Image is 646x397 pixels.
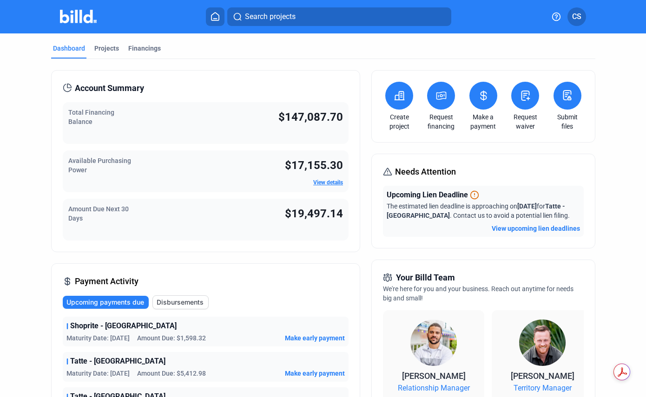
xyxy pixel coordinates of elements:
img: Relationship Manager [410,319,457,366]
span: Upcoming Lien Deadline [387,189,468,201]
span: Amount Due: $1,598.32 [137,333,206,343]
button: Disbursements [152,295,209,309]
a: View details [313,179,343,186]
span: Payment Activity [75,275,138,288]
button: View upcoming lien deadlines [492,224,580,233]
span: Relationship Manager [398,383,470,394]
a: Request financing [425,112,457,131]
button: CS [567,7,586,26]
span: [DATE] [517,202,537,210]
img: Territory Manager [519,319,566,366]
span: The estimated lien deadline is approaching on for . Contact us to avoid a potential lien filing. [387,202,570,219]
span: Tatte - [GEOGRAPHIC_DATA] [70,356,165,367]
button: Make early payment [285,333,345,343]
button: Upcoming payments due [63,296,149,309]
span: Territory Manager [514,383,572,394]
img: Billd Company Logo [60,10,97,23]
span: [PERSON_NAME] [402,371,466,381]
span: Shoprite - [GEOGRAPHIC_DATA] [70,320,177,332]
a: Create project [383,112,415,131]
span: Amount Due: $5,412.98 [137,369,206,378]
a: Submit files [551,112,584,131]
a: Make a payment [467,112,500,131]
span: Account Summary [75,82,144,95]
div: Dashboard [53,44,85,53]
span: We're here for you and your business. Reach out anytime for needs big and small! [383,285,573,302]
span: Search projects [245,11,296,22]
span: Maturity Date: [DATE] [66,333,130,343]
span: Available Purchasing Power [68,157,131,174]
span: Needs Attention [395,165,456,178]
span: $147,087.70 [278,111,343,124]
span: Your Billd Team [396,271,455,284]
span: Disbursements [157,298,204,307]
a: Request waiver [509,112,541,131]
span: Amount Due Next 30 Days [68,205,129,222]
span: $19,497.14 [285,207,343,220]
div: Financings [128,44,161,53]
span: CS [572,11,581,22]
span: Total Financing Balance [68,109,114,125]
button: Make early payment [285,369,345,378]
span: $17,155.30 [285,159,343,172]
div: Projects [94,44,119,53]
button: Search projects [227,7,451,26]
span: Upcoming payments due [66,298,144,307]
span: Maturity Date: [DATE] [66,369,130,378]
span: [PERSON_NAME] [511,371,574,381]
